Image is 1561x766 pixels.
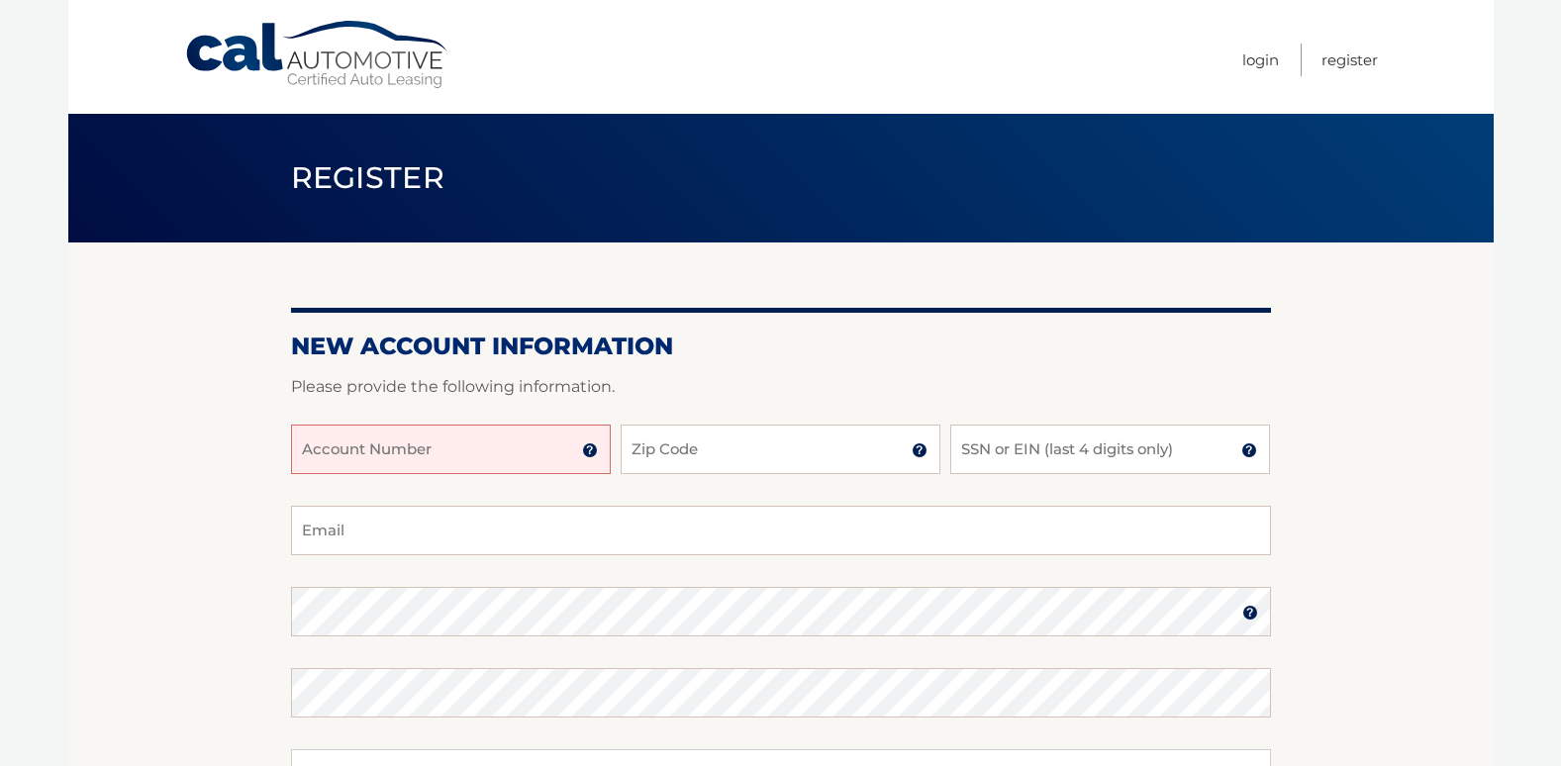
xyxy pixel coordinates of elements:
[291,159,445,196] span: Register
[1321,44,1378,76] a: Register
[1242,605,1258,621] img: tooltip.svg
[950,425,1270,474] input: SSN or EIN (last 4 digits only)
[291,373,1271,401] p: Please provide the following information.
[621,425,940,474] input: Zip Code
[291,332,1271,361] h2: New Account Information
[1241,442,1257,458] img: tooltip.svg
[291,425,611,474] input: Account Number
[184,20,451,90] a: Cal Automotive
[912,442,927,458] img: tooltip.svg
[582,442,598,458] img: tooltip.svg
[291,506,1271,555] input: Email
[1242,44,1279,76] a: Login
